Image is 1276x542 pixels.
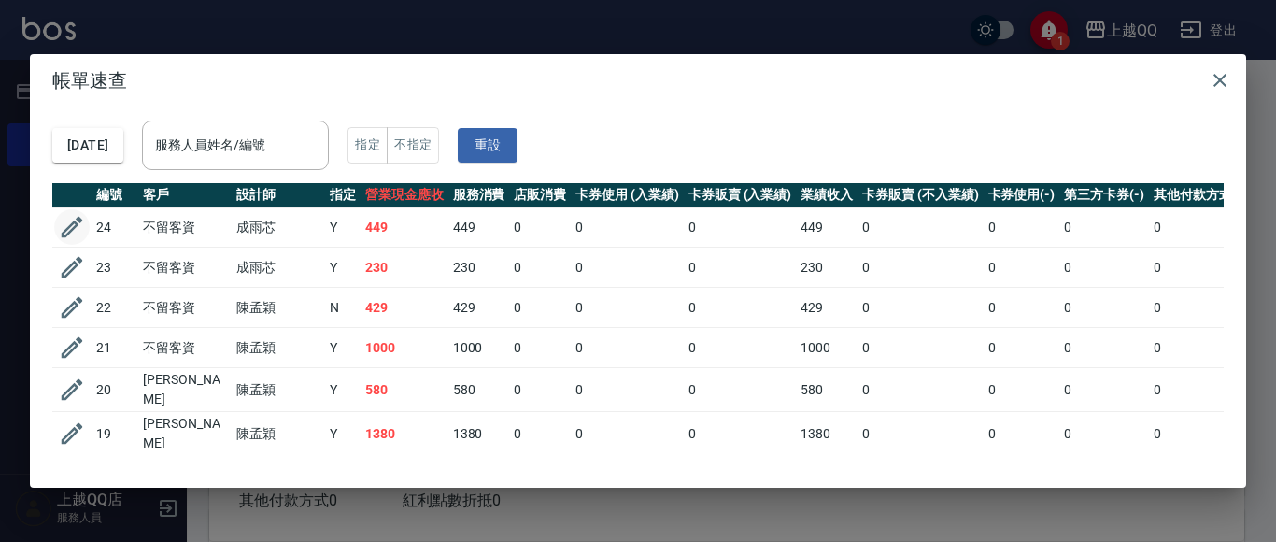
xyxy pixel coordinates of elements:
th: 其他付款方式(-) [1149,183,1252,207]
th: 服務消費 [448,183,510,207]
td: 0 [984,328,1060,368]
td: 580 [448,368,510,412]
td: 0 [858,328,983,368]
td: 陳孟穎 [232,412,325,456]
button: 不指定 [387,127,439,164]
td: 0 [1059,248,1149,288]
td: 0 [509,368,571,412]
td: 0 [984,368,1060,412]
td: 0 [509,248,571,288]
td: 0 [684,412,797,456]
td: 0 [1149,412,1252,456]
td: Y [325,412,361,456]
td: 0 [571,248,684,288]
td: 0 [984,207,1060,248]
td: 0 [684,288,797,328]
td: 不留客資 [138,288,232,328]
th: 第三方卡券(-) [1059,183,1149,207]
td: 不留客資 [138,248,232,288]
td: 0 [858,207,983,248]
td: 0 [858,248,983,288]
td: 429 [361,288,448,328]
td: N [325,288,361,328]
td: 0 [1059,412,1149,456]
td: 0 [509,328,571,368]
td: 580 [796,368,858,412]
td: 0 [858,368,983,412]
td: 0 [984,248,1060,288]
td: 0 [858,412,983,456]
td: 0 [684,328,797,368]
td: Y [325,368,361,412]
th: 卡券使用 (入業績) [571,183,684,207]
td: 580 [361,368,448,412]
th: 業績收入 [796,183,858,207]
td: 0 [1059,328,1149,368]
th: 編號 [92,183,138,207]
td: 1000 [361,328,448,368]
td: 1000 [448,328,510,368]
td: [PERSON_NAME] [138,368,232,412]
td: 21 [92,328,138,368]
td: 0 [858,288,983,328]
td: 19 [92,412,138,456]
th: 設計師 [232,183,325,207]
td: [PERSON_NAME] [138,412,232,456]
td: 1000 [796,328,858,368]
td: Y [325,248,361,288]
td: 0 [984,288,1060,328]
td: 0 [1059,207,1149,248]
td: 0 [684,248,797,288]
td: 449 [796,207,858,248]
td: 1380 [361,412,448,456]
td: 20 [92,368,138,412]
td: 230 [796,248,858,288]
td: 230 [361,248,448,288]
td: 0 [1059,368,1149,412]
td: 1380 [796,412,858,456]
h2: 帳單速查 [30,54,1246,107]
td: Y [325,328,361,368]
td: 0 [571,368,684,412]
td: 0 [1149,207,1252,248]
td: 成雨芯 [232,248,325,288]
td: 0 [1149,368,1252,412]
td: 0 [509,207,571,248]
th: 客戶 [138,183,232,207]
td: 0 [509,412,571,456]
td: 不留客資 [138,328,232,368]
td: 449 [361,207,448,248]
button: 指定 [347,127,388,164]
td: 陳孟穎 [232,288,325,328]
th: 卡券使用(-) [984,183,1060,207]
td: 0 [571,328,684,368]
td: 23 [92,248,138,288]
td: 0 [509,288,571,328]
td: 230 [448,248,510,288]
button: [DATE] [52,128,123,163]
th: 店販消費 [509,183,571,207]
td: 不留客資 [138,207,232,248]
td: 陳孟穎 [232,368,325,412]
td: 0 [571,288,684,328]
td: 429 [796,288,858,328]
td: 0 [1149,248,1252,288]
td: 429 [448,288,510,328]
td: 0 [684,368,797,412]
td: 449 [448,207,510,248]
td: 陳孟穎 [232,328,325,368]
td: 0 [1149,288,1252,328]
td: 0 [1149,328,1252,368]
th: 指定 [325,183,361,207]
td: 0 [984,412,1060,456]
td: 0 [684,207,797,248]
th: 卡券販賣 (入業績) [684,183,797,207]
th: 營業現金應收 [361,183,448,207]
td: 成雨芯 [232,207,325,248]
td: 0 [571,207,684,248]
td: 22 [92,288,138,328]
button: 重設 [458,128,517,163]
td: 24 [92,207,138,248]
td: 0 [571,412,684,456]
th: 卡券販賣 (不入業績) [858,183,983,207]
